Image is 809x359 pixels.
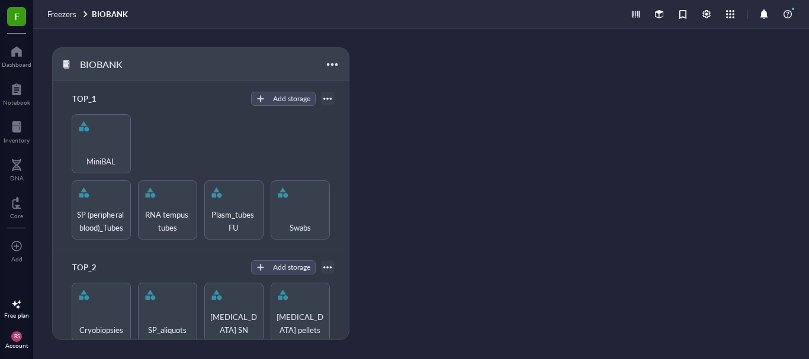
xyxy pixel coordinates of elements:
[47,8,76,20] span: Freezers
[290,221,311,234] span: Swabs
[273,93,310,104] div: Add storage
[143,208,192,234] span: RNA tempus tubes
[210,208,258,234] span: Plasm_tubes FU
[3,80,30,106] a: Notebook
[3,99,30,106] div: Notebook
[79,324,123,337] span: Cryobiopsies
[10,156,24,182] a: DNA
[2,61,31,68] div: Dashboard
[14,9,20,24] span: F
[67,90,138,107] div: TOP_1
[77,208,126,234] span: SP (peripheral blood)_Tubes
[210,311,258,337] span: [MEDICAL_DATA] SN
[2,42,31,68] a: Dashboard
[67,259,138,276] div: TOP_2
[4,118,30,144] a: Inventory
[4,137,30,144] div: Inventory
[148,324,187,337] span: SP_aliquots
[47,9,89,20] a: Freezers
[10,212,23,219] div: Core
[75,54,146,75] div: BIOBANK
[10,193,23,219] a: Core
[273,262,310,273] div: Add storage
[86,155,115,168] span: MiniBAL
[14,334,19,339] span: RS
[251,260,316,274] button: Add storage
[276,311,325,337] span: [MEDICAL_DATA] pellets
[11,255,23,263] div: Add
[4,312,29,319] div: Free plan
[92,9,130,20] a: BIOBANK
[5,342,28,349] div: Account
[10,174,24,182] div: DNA
[251,92,316,106] button: Add storage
